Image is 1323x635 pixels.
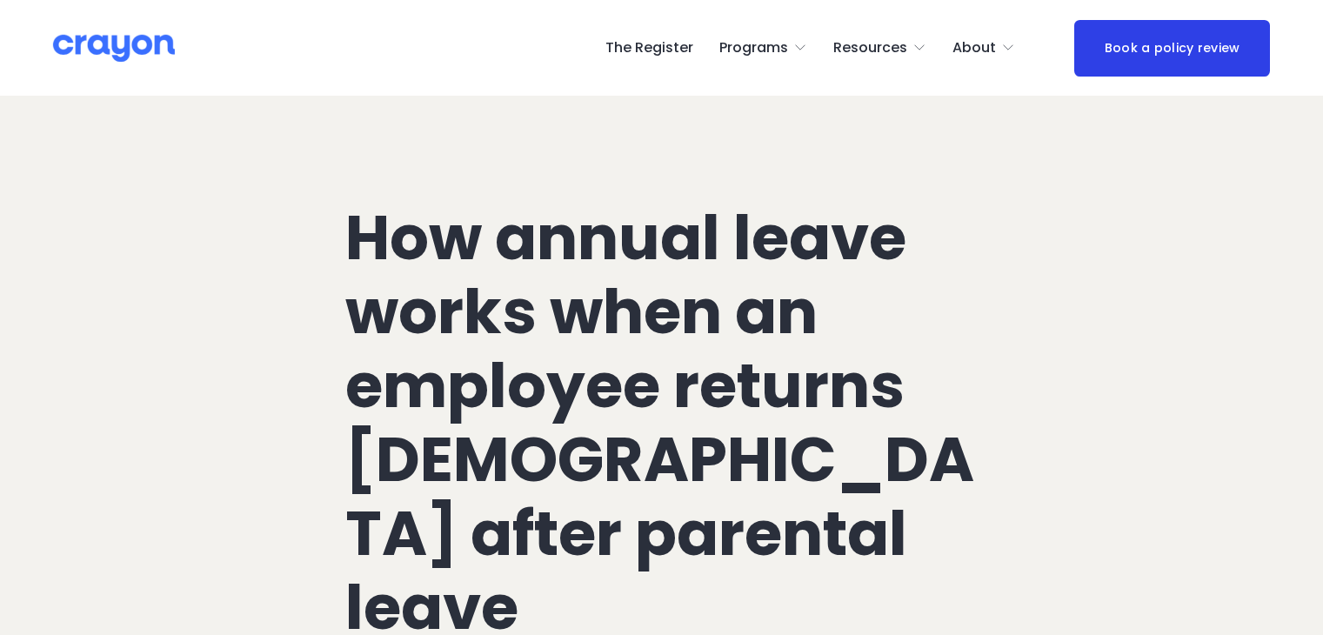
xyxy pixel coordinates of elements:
a: Book a policy review [1074,20,1270,77]
span: Programs [719,36,788,61]
a: folder dropdown [719,34,807,62]
a: folder dropdown [833,34,926,62]
span: About [952,36,996,61]
a: folder dropdown [952,34,1015,62]
img: Crayon [53,33,175,63]
a: The Register [605,34,693,62]
span: Resources [833,36,907,61]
